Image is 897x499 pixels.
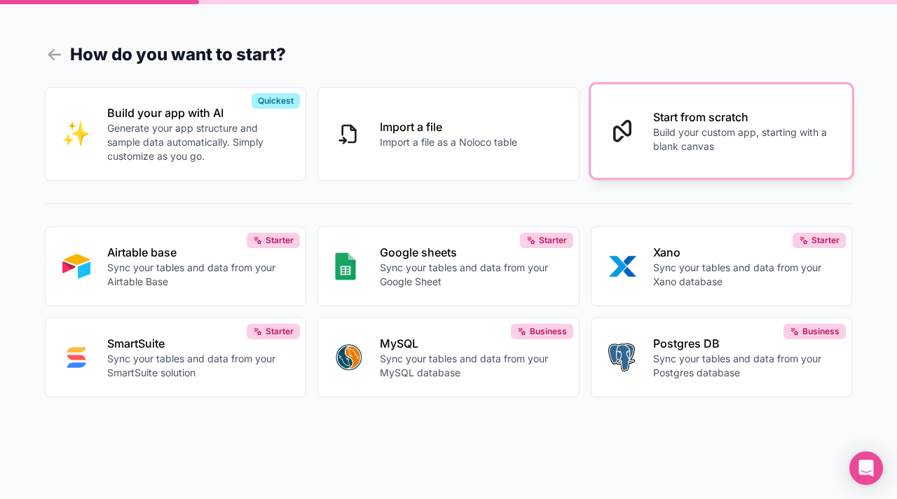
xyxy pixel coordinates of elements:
img: INTERNAL_WITH_AI [62,120,90,148]
p: Sync your tables and data from your Google Sheet [380,261,561,289]
p: MySQL [380,335,561,352]
p: Google sheets [380,244,561,261]
img: SMART_SUITE [62,343,90,371]
p: Sync your tables and data from your Airtable Base [107,261,289,289]
div: Quickest [252,93,300,109]
button: Import a fileImport a file as a Noloco table [317,87,579,181]
button: INTERNAL_WITH_AIBuild your app with AIGenerate your app structure and sample data automatically. ... [45,87,306,181]
span: Starter [812,235,840,246]
button: POSTGRESPostgres DBSync your tables and data from your Postgres databaseBusiness [591,317,852,397]
p: SmartSuite [107,335,289,352]
button: GOOGLE_SHEETSGoogle sheetsSync your tables and data from your Google SheetStarter [317,226,579,306]
button: SMART_SUITESmartSuiteSync your tables and data from your SmartSuite solutionStarter [45,317,306,397]
p: Build your app with AI [107,104,289,121]
p: Sync your tables and data from your SmartSuite solution [107,352,289,380]
p: Start from scratch [653,109,835,125]
button: Start from scratchBuild your custom app, starting with a blank canvas [591,84,852,178]
img: XANO [608,252,636,280]
p: Generate your app structure and sample data automatically. Simply customize as you go. [107,121,289,163]
p: Airtable base [107,244,289,261]
span: Starter [266,235,294,246]
button: AIRTABLEAirtable baseSync your tables and data from your Airtable BaseStarter [45,226,306,306]
span: Business [530,326,567,337]
img: AIRTABLE [62,252,90,280]
button: XANOXanoSync your tables and data from your Xano databaseStarter [591,226,852,306]
img: MYSQL [335,343,363,371]
p: Xano [653,244,835,261]
img: POSTGRES [608,343,636,371]
p: Import a file [380,118,517,135]
p: Sync your tables and data from your Postgres database [653,352,835,380]
button: MYSQLMySQLSync your tables and data from your MySQL databaseBusiness [317,317,579,397]
span: Starter [539,235,567,246]
p: Postgres DB [653,335,835,352]
p: Import a file as a Noloco table [380,135,517,149]
p: Build your custom app, starting with a blank canvas [653,125,835,153]
p: Sync your tables and data from your Xano database [653,261,835,289]
div: Open Intercom Messenger [849,451,883,485]
h1: How do you want to start? [45,42,852,67]
span: Business [802,326,840,337]
span: Starter [266,326,294,337]
img: GOOGLE_SHEETS [335,252,355,280]
p: Sync your tables and data from your MySQL database [380,352,561,380]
